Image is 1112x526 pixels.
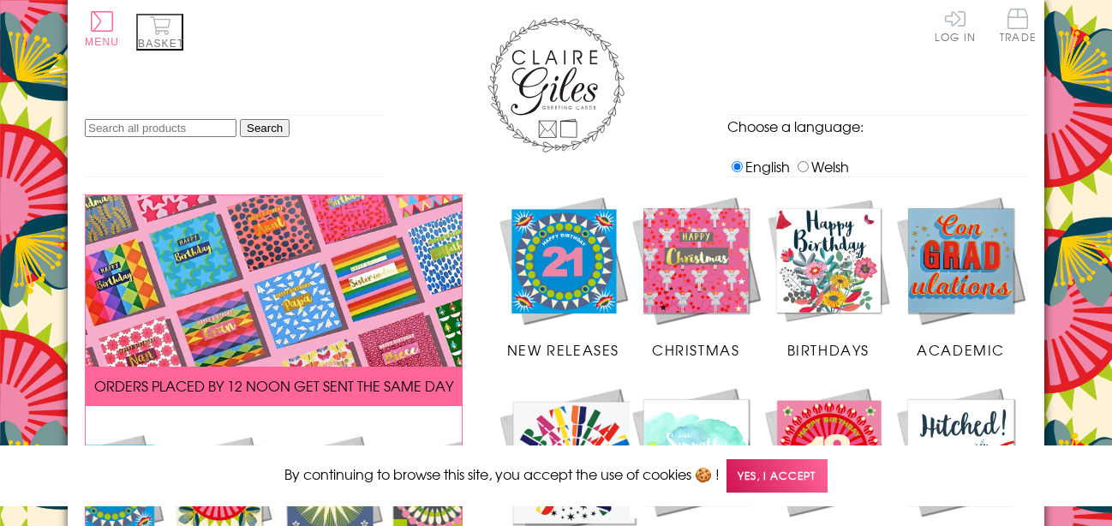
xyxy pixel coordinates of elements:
[487,17,625,152] img: Claire Giles Greetings Cards
[732,161,743,172] input: English
[240,119,290,137] input: Search
[136,14,183,51] button: Basket
[935,9,976,42] a: Log In
[85,119,236,137] input: Search all products
[630,194,762,361] a: Christmas
[917,339,1005,360] span: Academic
[85,36,119,48] span: Menu
[762,194,895,361] a: Birthdays
[652,339,739,360] span: Christmas
[507,339,619,360] span: New Releases
[727,156,790,176] label: English
[1000,9,1036,42] span: Trade
[85,11,119,48] button: Menu
[94,375,453,396] span: ORDERS PLACED BY 12 NOON GET SENT THE SAME DAY
[1000,9,1036,45] a: Trade
[497,194,630,361] a: New Releases
[787,339,870,360] span: Birthdays
[726,459,828,493] span: Yes, I accept
[793,156,849,176] label: Welsh
[798,161,809,172] input: Welsh
[727,116,1027,136] p: Choose a language:
[894,194,1027,361] a: Academic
